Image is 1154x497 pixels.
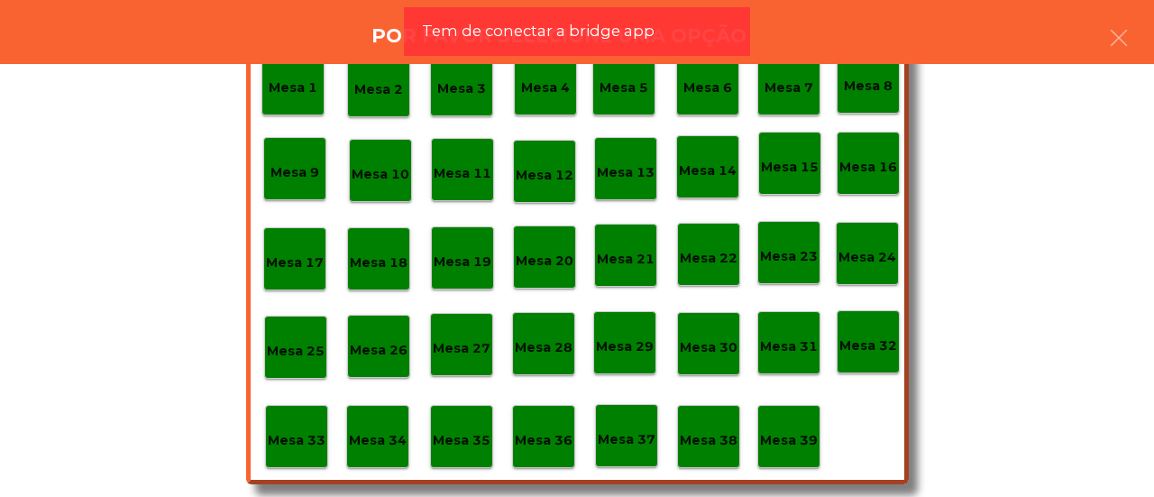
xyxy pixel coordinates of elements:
p: Mesa 24 [838,247,896,268]
h4: Por favor selecione uma opção [371,23,746,50]
p: Mesa 35 [433,430,490,451]
p: Mesa 7 [765,78,813,98]
p: Mesa 21 [597,249,655,270]
p: Mesa 10 [352,164,409,185]
p: Mesa 16 [839,157,897,178]
p: Mesa 29 [596,336,654,357]
p: Mesa 12 [516,165,573,186]
p: Mesa 15 [761,157,819,178]
p: Mesa 20 [516,251,573,272]
p: Mesa 19 [434,252,491,272]
p: Mesa 36 [515,430,572,451]
p: Mesa 9 [270,162,319,183]
p: Mesa 11 [434,163,491,184]
p: Mesa 28 [515,337,572,358]
p: Mesa 25 [267,341,325,362]
p: Mesa 8 [844,76,893,97]
p: Mesa 17 [266,253,324,273]
p: Mesa 18 [350,253,408,273]
p: Mesa 37 [598,429,655,450]
p: Mesa 3 [437,78,486,99]
p: Mesa 32 [839,336,897,356]
p: Mesa 23 [760,246,818,267]
p: Mesa 5 [600,78,648,98]
p: Mesa 27 [433,338,490,359]
p: Mesa 22 [680,248,737,269]
p: Mesa 26 [350,340,408,361]
p: Mesa 14 [679,161,737,181]
span: Tem de conectar a bridge app [422,20,655,42]
p: Mesa 4 [521,78,570,98]
p: Mesa 39 [760,430,818,451]
p: Mesa 13 [597,162,655,183]
p: Mesa 34 [349,430,407,451]
p: Mesa 33 [268,430,325,451]
p: Mesa 38 [680,430,737,451]
p: Mesa 6 [683,78,732,98]
p: Mesa 31 [760,336,818,357]
p: Mesa 1 [269,78,317,98]
p: Mesa 30 [680,337,737,358]
p: Mesa 2 [354,79,403,100]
